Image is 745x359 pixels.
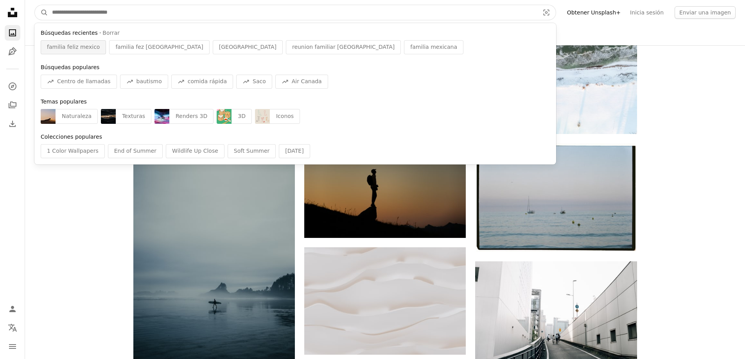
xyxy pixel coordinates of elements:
[5,25,20,41] a: Fotos
[475,194,637,201] a: Dos veleros en aguas tranquilas del océano al anochecer
[5,339,20,354] button: Menú
[279,144,310,158] div: [DATE]
[115,43,203,51] span: familia fez [GEOGRAPHIC_DATA]
[41,144,105,158] div: 1 Color Wallpapers
[304,247,466,355] img: Fondo ondulado blanco abstracto con sombras suaves
[34,5,556,20] form: Encuentra imágenes en todo el sitio
[56,109,98,124] div: Naturaleza
[217,109,232,124] img: premium_vector-1733848647289-cab28616121b
[253,78,266,86] span: Saco
[169,109,214,124] div: Renders 3D
[5,320,20,336] button: Idioma
[5,79,20,94] a: Explorar
[304,130,466,238] img: Silueta de un excursionista mirando la luna al atardecer.
[270,109,300,124] div: Iconos
[475,13,637,134] img: Paisaje cubierto de nieve con agua congelada
[108,144,163,158] div: End of Summer
[154,109,169,124] img: premium_photo-1754984826162-5de96e38a4e4
[255,109,270,124] img: premium_vector-1733668890003-56bd9f5b2835
[304,180,466,187] a: Silueta de un excursionista mirando la luna al atardecer.
[41,134,102,140] span: Colecciones populares
[292,78,322,86] span: Air Canada
[410,43,457,51] span: familia mexicana
[41,109,56,124] img: premium_photo-1751520788468-d3b7b4b94a8e
[136,78,162,86] span: bautismo
[188,78,227,86] span: comida rápida
[228,144,276,158] div: Soft Summer
[101,109,116,124] img: photo-1756232684964-09e6bee67c30
[41,64,99,70] span: Búsquedas populares
[562,6,625,19] a: Obtener Unsplash+
[219,43,276,51] span: [GEOGRAPHIC_DATA]
[537,5,556,20] button: Búsqueda visual
[625,6,668,19] a: Inicia sesión
[5,44,20,59] a: Ilustraciones
[41,29,550,37] div: ·
[292,43,395,51] span: reunion familiar [GEOGRAPHIC_DATA]
[5,116,20,132] a: Historial de descargas
[102,29,120,37] button: Borrar
[232,109,252,124] div: 3D
[5,5,20,22] a: Inicio — Unsplash
[35,5,48,20] button: Buscar en Unsplash
[116,109,151,124] div: Texturas
[133,245,295,252] a: Surfista caminando en una playa brumosa con tabla de surf
[475,143,637,252] img: Dos veleros en aguas tranquilas del océano al anochecer
[475,70,637,77] a: Paisaje cubierto de nieve con agua congelada
[57,78,111,86] span: Centro de llamadas
[304,297,466,304] a: Fondo ondulado blanco abstracto con sombras suaves
[5,97,20,113] a: Colecciones
[475,311,637,318] a: Gente en bicicleta por una carretera entre edificios modernos
[675,6,736,19] button: Enviar una imagen
[47,43,100,51] span: familia feliz mexico
[41,29,98,37] span: Búsquedas recientes
[5,301,20,317] a: Iniciar sesión / Registrarse
[166,144,224,158] div: Wildlife Up Close
[41,98,87,105] span: Temas populares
